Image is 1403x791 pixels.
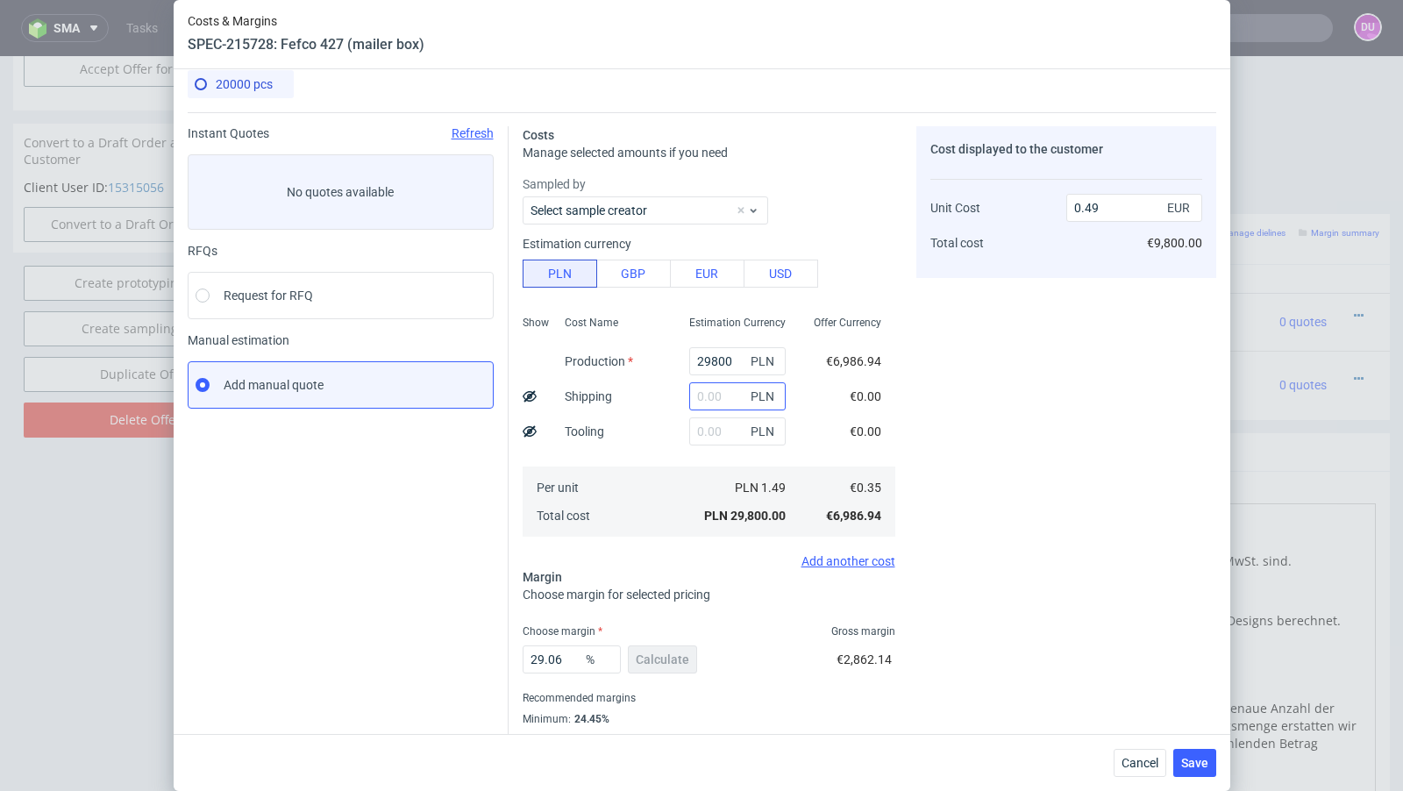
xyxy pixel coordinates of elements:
label: Select sample creator [531,203,647,217]
button: Force CRM resync [300,101,481,119]
span: Cancel [1122,757,1158,769]
span: Manual estimation [188,333,494,347]
span: Offer [300,175,329,189]
label: Production [565,354,633,368]
header: SPEC-215728: Fefco 427 (mailer box) [188,35,424,54]
th: Unit Price [841,209,905,238]
span: €6,986.94 [826,509,881,523]
span: PLN [747,349,782,374]
th: Net Total [905,209,1004,238]
small: Add other item [1115,172,1186,182]
span: PLN [747,384,782,409]
span: €0.35 [850,481,881,495]
a: CBFG-2 [551,342,586,354]
td: €0.53 [841,237,905,295]
button: Save [1173,749,1216,777]
label: Shipping [565,389,612,403]
span: PLN 29,800.00 [704,509,786,523]
div: Add another cost [523,554,895,568]
span: Mailer Box [516,249,573,267]
span: Cost Name [565,316,618,330]
span: Cost displayed to the customer [930,142,1103,156]
button: GBP [596,260,671,288]
div: Recommended margins [523,688,895,709]
th: Total [1094,209,1193,238]
small: Manage dielines [1207,172,1285,182]
span: 20000 pcs [216,77,273,91]
td: €7,950.00 [905,237,1004,295]
div: You can edit this note using [300,426,1379,758]
input: Only numbers [523,61,806,85]
button: EUR [670,260,744,288]
div: Convert to a Draft Order and send to Customer [13,68,276,123]
span: SPEC- 215679 [575,252,639,266]
small: Add custom line item [1011,172,1107,182]
span: 0 quotes [1279,322,1327,336]
td: 15000 [777,237,841,295]
input: 0.00 [689,382,786,410]
span: 0 quotes [1279,259,1327,273]
strong: 769454 [443,259,485,273]
span: Sent [1200,324,1229,338]
a: Create prototyping offer [24,210,266,245]
span: Gross margin [831,624,895,638]
span: €0.00 [850,424,881,438]
span: Total cost [537,509,590,523]
div: RFQs [188,244,494,258]
button: USD [744,260,818,288]
span: Per unit [537,481,579,495]
th: Dependencies [1004,209,1094,238]
th: Name [509,209,777,238]
input: Delete Offer [24,346,266,381]
textarea: Sehr geehrter Kunde, Ihr Angebot ist bereit. Bitte beachten Sie, dass die Preise ohne MwSt. sind.... [303,447,837,754]
small: Margin summary [1299,172,1379,182]
span: Total cost [930,236,984,250]
label: Tooling [565,424,604,438]
span: Add manual quote [224,376,324,394]
div: Minimum : [523,709,895,730]
label: Estimation currency [523,237,631,251]
td: Duplicate of (Offer ID) [300,58,507,99]
span: Manage selected amounts if you need [523,146,728,160]
a: 15315056 [108,123,164,139]
div: 26.41% [564,733,602,747]
span: EUR [1164,196,1199,220]
td: €7,950.00 [1094,237,1193,295]
div: Instant Quotes [188,126,494,140]
span: Margin [523,570,562,584]
label: Sampled by [523,175,895,193]
input: Convert to a Draft Order & Send [24,151,266,186]
small: Add line item from VMA [895,172,1002,182]
a: Create sampling offer [24,255,266,290]
input: 0.00 [523,645,621,673]
img: ico-item-custom-a8f9c3db6a5631ce2f509e228e8b95abde266dc4376634de7b166047de09ff05.png [307,308,395,352]
span: PLN 1.49 [735,481,786,495]
th: Design [289,209,436,238]
span: Save [1181,757,1208,769]
div: 24.45% [571,712,609,726]
th: Quant. [777,209,841,238]
td: Reorder [300,24,507,58]
p: Client User ID: [24,123,266,140]
span: Sent [1200,260,1229,274]
span: Source: [516,342,586,354]
td: €0.00 [1004,237,1094,295]
strong: 769526 [443,322,485,336]
label: Choose margin [523,625,602,638]
span: % [582,647,617,672]
input: Save [723,101,818,119]
a: Duplicate Offer [24,301,266,336]
span: Unit Cost [930,201,980,215]
span: SPEC- 215728 [640,305,704,319]
td: €20,000.00 [1094,295,1193,363]
span: Estimation Currency [689,316,786,330]
span: Choose margin for selected pricing [523,588,710,602]
label: No quotes available [188,154,494,230]
span: Costs & Margins [188,14,424,28]
input: 0.00 [689,347,786,375]
div: Average : [523,730,895,751]
td: €1.00 [841,295,905,363]
div: Custom • Custom [516,302,770,356]
a: markdown [467,426,530,443]
span: €9,800.00 [1147,236,1202,250]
